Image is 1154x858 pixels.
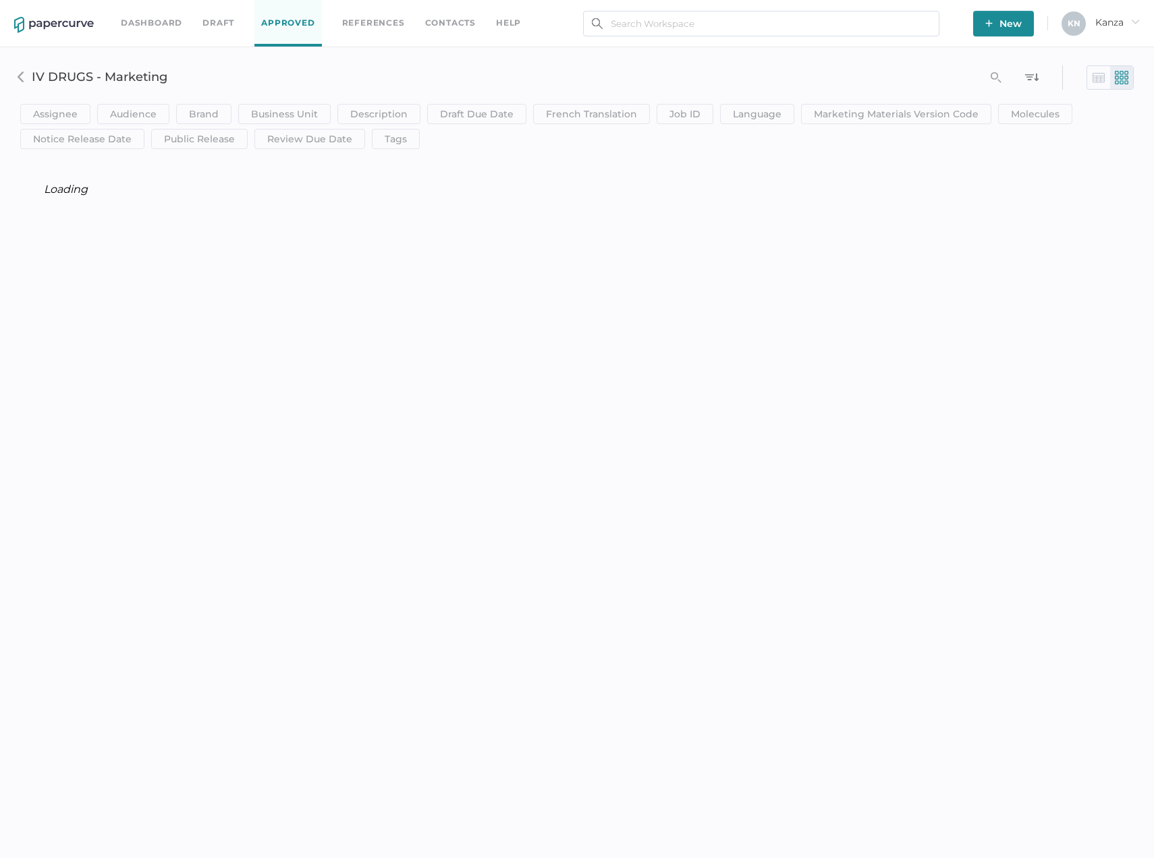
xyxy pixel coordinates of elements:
[10,149,1144,229] div: Loading
[583,11,939,36] input: Search Workspace
[32,69,796,84] h3: IV DRUGS - Marketing
[1092,71,1105,84] img: table-view.2010dd40.svg
[350,105,408,123] span: Description
[427,104,526,124] button: Draft Due Date
[1068,18,1080,28] span: K N
[176,104,231,124] button: Brand
[496,16,521,30] div: help
[16,71,26,82] img: XASAF+g4Z51Wu6mYVMFQmC4SJJkn52YCxeJ13i3apR5QvEYKxDChqssPZdFsnwcCNBzyW2MeRDXBrBOCs+gZ7YR4YN7M4TyPI...
[998,104,1072,124] button: Molecules
[991,72,1001,83] i: search_left
[151,129,248,149] button: Public Release
[372,129,420,149] button: Tags
[97,104,169,124] button: Audience
[1011,105,1060,123] span: Molecules
[657,104,713,124] button: Job ID
[1115,71,1128,84] img: thumb-nail-view-green.8bd57d9d.svg
[202,16,234,30] a: Draft
[801,104,991,124] button: Marketing Materials Version Code
[20,129,144,149] button: Notice Release Date
[440,105,514,123] span: Draft Due Date
[546,105,637,123] span: French Translation
[1130,17,1140,26] i: arrow_right
[733,105,781,123] span: Language
[669,105,700,123] span: Job ID
[342,16,405,30] a: References
[110,105,157,123] span: Audience
[385,130,407,148] span: Tags
[267,130,352,148] span: Review Due Date
[814,105,979,123] span: Marketing Materials Version Code
[189,105,219,123] span: Brand
[254,129,365,149] button: Review Due Date
[1095,16,1140,28] span: Kanza
[238,104,331,124] button: Business Unit
[164,130,235,148] span: Public Release
[985,20,993,27] img: plus-white.e19ec114.svg
[33,105,78,123] span: Assignee
[337,104,420,124] button: Description
[1025,70,1039,84] img: sort_icon
[985,11,1022,36] span: New
[425,16,476,30] a: Contacts
[33,130,132,148] span: Notice Release Date
[592,18,603,29] img: search.bf03fe8b.svg
[20,104,90,124] button: Assignee
[533,104,650,124] button: French Translation
[973,11,1034,36] button: New
[14,17,94,33] img: papercurve-logo-colour.7244d18c.svg
[720,104,794,124] button: Language
[121,16,182,30] a: Dashboard
[251,105,318,123] span: Business Unit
